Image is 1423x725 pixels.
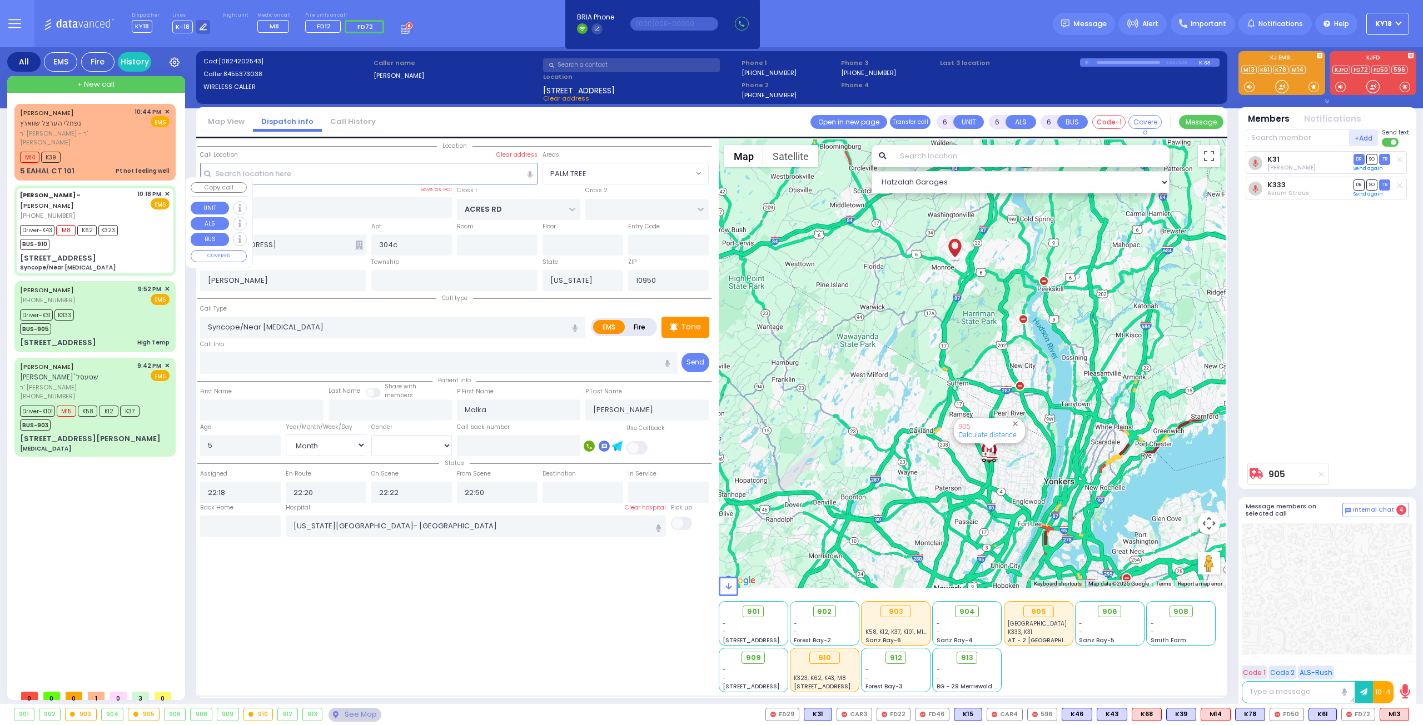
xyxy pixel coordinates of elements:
label: Age [200,423,211,432]
span: ✕ [165,189,170,199]
span: - [1079,619,1082,628]
div: [STREET_ADDRESS][PERSON_NAME] [20,433,161,444]
label: Call Type [200,304,227,313]
label: [PHONE_NUMBER] [742,91,797,99]
span: Phone 2 [742,81,837,90]
span: Alert [1142,19,1158,29]
div: FD29 [765,708,799,721]
div: 910 [244,708,273,721]
span: - [723,674,726,682]
span: Other building occupants [355,241,363,249]
input: (000)000-00000 [630,17,718,31]
a: K61 [1258,66,1272,74]
div: ALS [1380,708,1409,721]
label: Call back number [457,423,510,432]
span: Help [1334,19,1349,29]
span: 9:42 PM [137,362,161,370]
button: KY18 [1366,13,1409,35]
span: DR [1354,154,1365,164]
span: Clear address [543,94,589,103]
span: EMS [151,370,170,381]
button: Code 2 [1268,666,1296,679]
small: Share with [385,382,416,391]
img: Logo [44,17,118,31]
label: Areas [543,151,559,159]
span: [STREET_ADDRESS][PERSON_NAME] [794,682,899,691]
button: BUS [191,233,229,246]
div: BLS [1166,708,1196,721]
span: 909 [746,652,761,663]
a: [PERSON_NAME] [20,362,74,371]
div: BLS [804,708,832,721]
div: FD46 [915,708,949,721]
span: PALM TREE [543,163,709,184]
div: K31 [804,708,832,721]
img: red-radio-icon.svg [920,712,926,717]
div: 909 [217,708,238,721]
input: Search location [893,145,1170,167]
img: red-radio-icon.svg [770,712,776,717]
span: K323 [98,225,118,236]
div: CAR4 [987,708,1023,721]
span: 0 [66,692,82,700]
span: 906 [1102,606,1117,617]
label: Night unit [223,12,248,19]
a: KJFD [1332,66,1350,74]
div: See map [329,708,381,722]
span: TR [1379,154,1390,164]
div: 903 [66,708,96,721]
img: Google [722,573,758,588]
button: Send [681,353,709,372]
span: KY18 [132,20,152,33]
a: [PERSON_NAME] [20,286,74,294]
div: ALS [1201,708,1231,721]
button: Covered [1128,115,1162,129]
span: K-18 [172,21,193,33]
span: PALM TREE [550,168,586,179]
label: Township [371,258,399,267]
div: ALS [1132,708,1162,721]
span: Important [1191,19,1226,29]
div: K46 [1062,708,1092,721]
span: Forest Bay-3 [865,682,903,691]
div: [MEDICAL_DATA] [20,444,71,453]
a: 905 [958,422,970,431]
a: Map View [200,116,253,127]
span: Avrum Straus [1267,189,1308,197]
span: Driver-K31 [20,309,53,321]
img: red-radio-icon.svg [1275,712,1280,717]
div: K15 [954,708,982,721]
img: red-radio-icon.svg [992,712,997,717]
button: +Add [1350,129,1379,146]
div: 913 [303,708,322,721]
a: Send again [1354,165,1383,172]
a: [PERSON_NAME] [20,108,74,117]
div: Fire [81,52,115,72]
span: AT - 2 [GEOGRAPHIC_DATA] [1008,636,1090,644]
span: נפתלי הערצל שווארץ [20,118,81,128]
span: ר' [PERSON_NAME] - ר' [PERSON_NAME] [20,129,131,147]
span: - [723,666,726,674]
span: BG - 29 Merriewold S. [937,682,999,691]
span: Phone 1 [742,58,837,68]
span: 912 [890,652,902,663]
span: - [937,674,940,682]
button: COVERED [191,250,247,262]
label: Fire units on call [305,12,388,19]
div: K43 [1097,708,1127,721]
label: Clear hospital [625,503,666,512]
a: 596 [1391,66,1407,74]
span: Location [437,142,472,150]
span: EMS [151,116,170,127]
img: red-radio-icon.svg [1032,712,1038,717]
label: Last Name [329,387,360,396]
a: Calculate distance [958,431,1017,439]
a: Call History [322,116,384,127]
label: Dispatcher [132,12,160,19]
span: K323, K62, K43, M8 [794,674,846,682]
label: On Scene [371,469,399,478]
span: EMS [151,198,170,209]
label: Turn off text [1382,137,1400,148]
span: 8455373038 [223,69,262,78]
p: Tone [681,321,701,333]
